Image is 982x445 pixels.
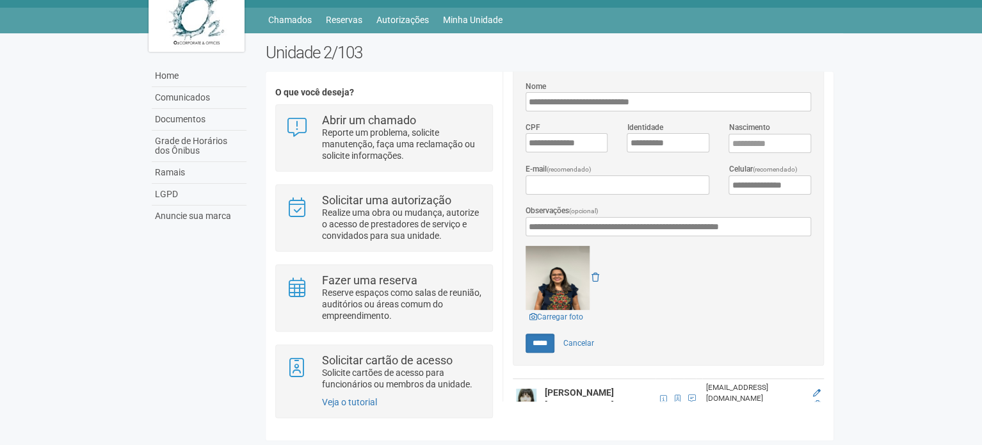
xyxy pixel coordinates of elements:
a: Abrir um chamado Reporte um problema, solicite manutenção, faça uma reclamação ou solicite inform... [286,115,482,161]
img: user.png [516,389,536,409]
h2: Unidade 2/103 [266,43,833,62]
a: Comunicados [152,87,246,109]
a: Solicitar cartão de acesso Solicite cartões de acesso para funcionários ou membros da unidade. [286,355,482,390]
a: Remover [592,272,599,282]
h4: O que você deseja? [275,88,492,97]
label: Observações [526,205,599,217]
img: GetFile [526,246,590,310]
a: Veja o tutorial [322,397,377,407]
a: Grade de Horários dos Ônibus [152,131,246,162]
span: (opcional) [569,207,599,214]
label: Celular [728,163,797,175]
div: [EMAIL_ADDRESS][DOMAIN_NAME] [705,382,805,404]
strong: Solicitar cartão de acesso [322,353,453,367]
a: Fazer uma reserva Reserve espaços como salas de reunião, auditórios ou áreas comum do empreendime... [286,275,482,321]
span: (recomendado) [547,166,592,173]
p: Reserve espaços como salas de reunião, auditórios ou áreas comum do empreendimento. [322,287,483,321]
a: Carregar foto [526,310,587,324]
a: Solicitar uma autorização Realize uma obra ou mudança, autorize o acesso de prestadores de serviç... [286,195,482,241]
strong: Solicitar uma autorização [322,193,451,207]
a: Reservas [326,11,362,29]
strong: Fazer uma reserva [322,273,417,287]
a: Excluir membro [814,400,821,409]
a: Cancelar [556,334,601,353]
span: (recomendado) [752,166,797,173]
a: LGPD [152,184,246,206]
a: Minha Unidade [443,11,503,29]
a: Ramais [152,162,246,184]
p: Reporte um problema, solicite manutenção, faça uma reclamação ou solicite informações. [322,127,483,161]
a: Anuncie sua marca [152,206,246,227]
label: E-mail [526,163,592,175]
a: Autorizações [376,11,429,29]
label: CPF [526,122,540,133]
a: Chamados [268,11,312,29]
label: Identidade [627,122,663,133]
label: Nome [526,81,546,92]
label: Nascimento [728,122,769,133]
a: Editar membro [813,389,821,398]
a: Documentos [152,109,246,131]
a: Home [152,65,246,87]
p: Realize uma obra ou mudança, autorize o acesso de prestadores de serviço e convidados para sua un... [322,207,483,241]
strong: [PERSON_NAME] [PERSON_NAME] [545,387,614,410]
p: Solicite cartões de acesso para funcionários ou membros da unidade. [322,367,483,390]
strong: Abrir um chamado [322,113,416,127]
